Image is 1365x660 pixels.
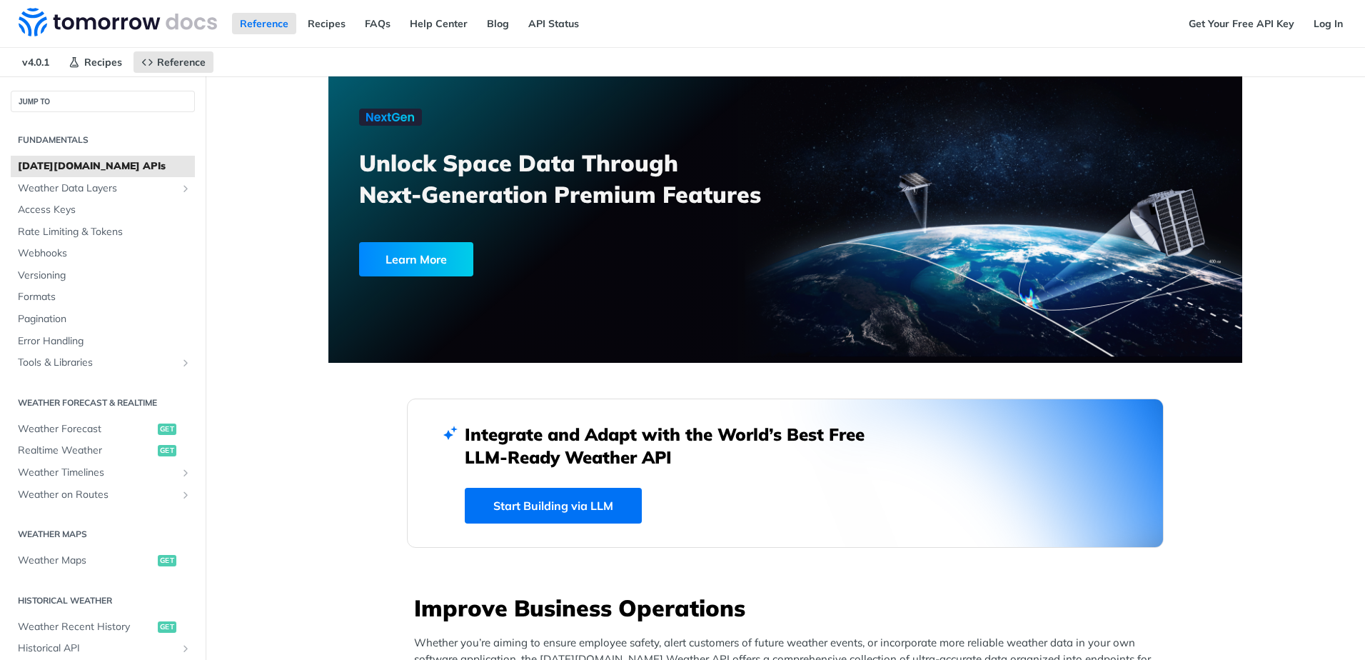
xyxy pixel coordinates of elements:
a: Blog [479,13,517,34]
h3: Unlock Space Data Through Next-Generation Premium Features [359,147,801,210]
a: Weather Recent Historyget [11,616,195,638]
button: Show subpages for Weather on Routes [180,489,191,501]
div: Learn More [359,242,473,276]
a: Error Handling [11,331,195,352]
a: Reference [134,51,213,73]
span: Access Keys [18,203,191,217]
a: Realtime Weatherget [11,440,195,461]
span: get [158,445,176,456]
span: Tools & Libraries [18,356,176,370]
span: Error Handling [18,334,191,349]
img: NextGen [359,109,422,126]
a: Help Center [402,13,475,34]
span: v4.0.1 [14,51,57,73]
a: Historical APIShow subpages for Historical API [11,638,195,659]
span: Pagination [18,312,191,326]
a: Recipes [61,51,130,73]
a: Webhooks [11,243,195,264]
a: Recipes [300,13,353,34]
a: Weather on RoutesShow subpages for Weather on Routes [11,484,195,506]
span: [DATE][DOMAIN_NAME] APIs [18,159,191,174]
h2: Fundamentals [11,134,195,146]
button: Show subpages for Weather Timelines [180,467,191,479]
span: get [158,424,176,435]
span: Weather Timelines [18,466,176,480]
h2: Historical Weather [11,594,195,607]
img: Tomorrow.io Weather API Docs [19,8,217,36]
span: Realtime Weather [18,444,154,458]
h2: Weather Maps [11,528,195,541]
span: Formats [18,290,191,304]
a: API Status [520,13,587,34]
span: get [158,621,176,633]
span: Weather on Routes [18,488,176,502]
span: Historical API [18,641,176,656]
span: Reference [157,56,206,69]
span: Versioning [18,269,191,283]
h3: Improve Business Operations [414,592,1164,624]
a: Weather TimelinesShow subpages for Weather Timelines [11,462,195,484]
a: Reference [232,13,296,34]
span: Weather Maps [18,554,154,568]
span: get [158,555,176,566]
a: FAQs [357,13,398,34]
button: Show subpages for Historical API [180,643,191,654]
span: Rate Limiting & Tokens [18,225,191,239]
a: Pagination [11,309,195,330]
a: Formats [11,286,195,308]
span: Weather Recent History [18,620,154,634]
a: Weather Mapsget [11,550,195,571]
span: Weather Forecast [18,422,154,436]
a: Log In [1306,13,1351,34]
span: Webhooks [18,246,191,261]
a: Rate Limiting & Tokens [11,221,195,243]
a: [DATE][DOMAIN_NAME] APIs [11,156,195,177]
a: Weather Forecastget [11,419,195,440]
a: Weather Data LayersShow subpages for Weather Data Layers [11,178,195,199]
h2: Weather Forecast & realtime [11,396,195,409]
span: Weather Data Layers [18,181,176,196]
h2: Integrate and Adapt with the World’s Best Free LLM-Ready Weather API [465,423,886,469]
button: Show subpages for Tools & Libraries [180,357,191,369]
button: Show subpages for Weather Data Layers [180,183,191,194]
a: Learn More [359,242,712,276]
span: Recipes [84,56,122,69]
a: Start Building via LLM [465,488,642,524]
button: JUMP TO [11,91,195,112]
a: Versioning [11,265,195,286]
a: Get Your Free API Key [1181,13,1302,34]
a: Access Keys [11,199,195,221]
a: Tools & LibrariesShow subpages for Tools & Libraries [11,352,195,374]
